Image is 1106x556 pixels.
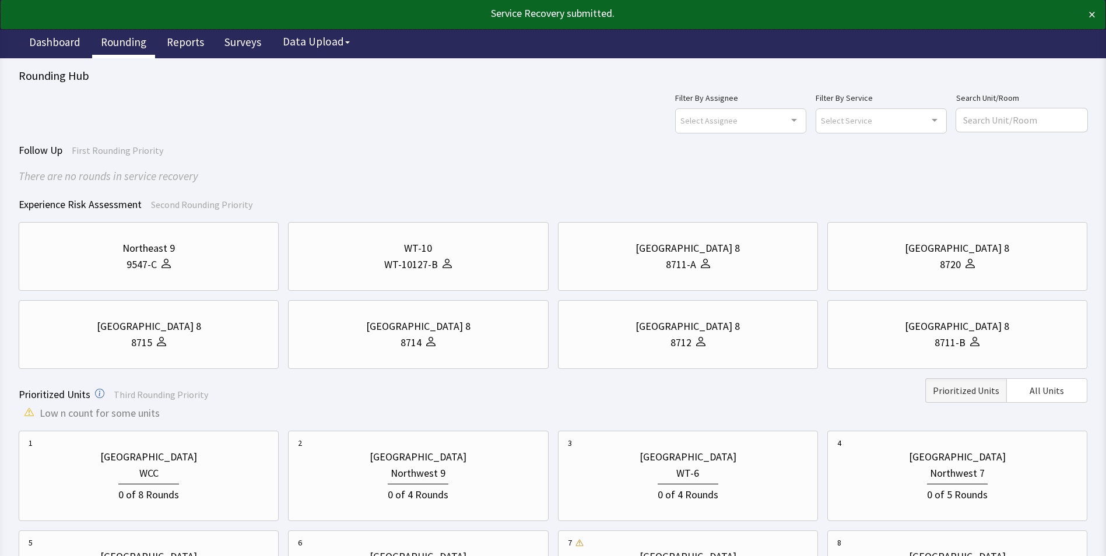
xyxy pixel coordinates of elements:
[1089,5,1096,24] button: ×
[19,68,1087,84] div: Rounding Hub
[151,199,252,210] span: Second Rounding Priority
[658,484,718,503] div: 0 of 4 Rounds
[905,318,1009,335] div: [GEOGRAPHIC_DATA] 8
[1030,383,1064,397] span: All Units
[925,378,1006,403] button: Prioritized Units
[568,437,572,449] div: 3
[131,335,152,351] div: 8715
[139,465,159,481] div: WCC
[927,484,988,503] div: 0 of 5 Rounds
[837,437,841,449] div: 4
[29,437,33,449] div: 1
[118,484,179,503] div: 0 of 8 Rounds
[837,537,841,548] div: 8
[666,256,696,273] div: 8711-A
[568,537,572,548] div: 7
[19,196,1087,213] div: Experience Risk Assessment
[298,437,302,449] div: 2
[905,240,1009,256] div: [GEOGRAPHIC_DATA] 8
[680,114,738,127] span: Select Assignee
[909,449,1006,465] div: [GEOGRAPHIC_DATA]
[20,29,89,58] a: Dashboard
[956,91,1087,105] label: Search Unit/Room
[97,318,201,335] div: [GEOGRAPHIC_DATA] 8
[940,256,961,273] div: 8720
[1006,378,1087,403] button: All Units
[127,256,157,273] div: 9547-C
[100,449,197,465] div: [GEOGRAPHIC_DATA]
[401,335,422,351] div: 8714
[935,335,965,351] div: 8711-B
[19,168,1087,185] div: There are no rounds in service recovery
[635,240,740,256] div: [GEOGRAPHIC_DATA] 8
[19,388,90,401] span: Prioritized Units
[114,389,208,400] span: Third Rounding Priority
[930,465,985,481] div: Northwest 7
[40,405,160,421] span: Low n count for some units
[122,240,175,256] div: Northeast 9
[956,108,1087,132] input: Search Unit/Room
[370,449,466,465] div: [GEOGRAPHIC_DATA]
[816,91,947,105] label: Filter By Service
[391,465,445,481] div: Northwest 9
[29,537,33,548] div: 5
[670,335,691,351] div: 8712
[19,142,1087,159] div: Follow Up
[933,383,999,397] span: Prioritized Units
[72,145,163,156] span: First Rounding Priority
[821,114,872,127] span: Select Service
[216,29,270,58] a: Surveys
[676,465,699,481] div: WT-6
[404,240,432,256] div: WT-10
[640,449,736,465] div: [GEOGRAPHIC_DATA]
[366,318,471,335] div: [GEOGRAPHIC_DATA] 8
[10,5,987,22] div: Service Recovery submitted.
[635,318,740,335] div: [GEOGRAPHIC_DATA] 8
[388,484,448,503] div: 0 of 4 Rounds
[158,29,213,58] a: Reports
[298,537,302,548] div: 6
[92,29,155,58] a: Rounding
[276,31,357,52] button: Data Upload
[384,256,438,273] div: WT-10127-B
[675,91,806,105] label: Filter By Assignee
